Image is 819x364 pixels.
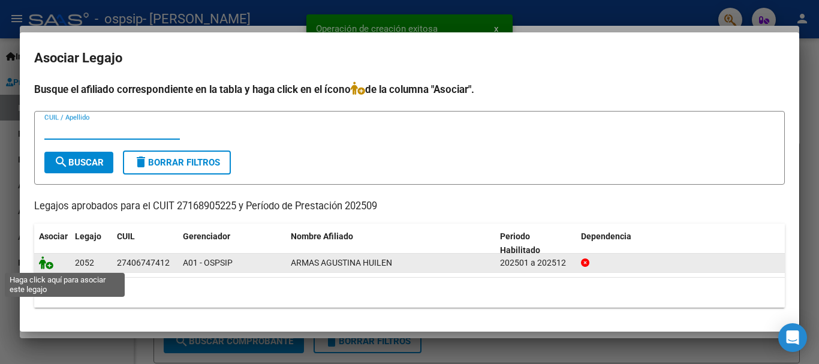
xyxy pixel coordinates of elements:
[576,224,785,263] datatable-header-cell: Dependencia
[44,152,113,173] button: Buscar
[183,258,233,267] span: A01 - OSPSIP
[75,258,94,267] span: 2052
[39,231,68,241] span: Asociar
[34,278,785,308] div: 1 registros
[495,224,576,263] datatable-header-cell: Periodo Habilitado
[286,224,495,263] datatable-header-cell: Nombre Afiliado
[54,155,68,169] mat-icon: search
[500,256,571,270] div: 202501 a 202512
[134,157,220,168] span: Borrar Filtros
[291,231,353,241] span: Nombre Afiliado
[581,231,631,241] span: Dependencia
[34,82,785,97] h4: Busque el afiliado correspondiente en la tabla y haga click en el ícono de la columna "Asociar".
[123,151,231,175] button: Borrar Filtros
[34,224,70,263] datatable-header-cell: Asociar
[183,231,230,241] span: Gerenciador
[291,258,392,267] span: ARMAS AGUSTINA HUILEN
[70,224,112,263] datatable-header-cell: Legajo
[134,155,148,169] mat-icon: delete
[178,224,286,263] datatable-header-cell: Gerenciador
[34,199,785,214] p: Legajos aprobados para el CUIT 27168905225 y Período de Prestación 202509
[500,231,540,255] span: Periodo Habilitado
[112,224,178,263] datatable-header-cell: CUIL
[34,47,785,70] h2: Asociar Legajo
[54,157,104,168] span: Buscar
[117,256,170,270] div: 27406747412
[75,231,101,241] span: Legajo
[117,231,135,241] span: CUIL
[778,323,807,352] div: Open Intercom Messenger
